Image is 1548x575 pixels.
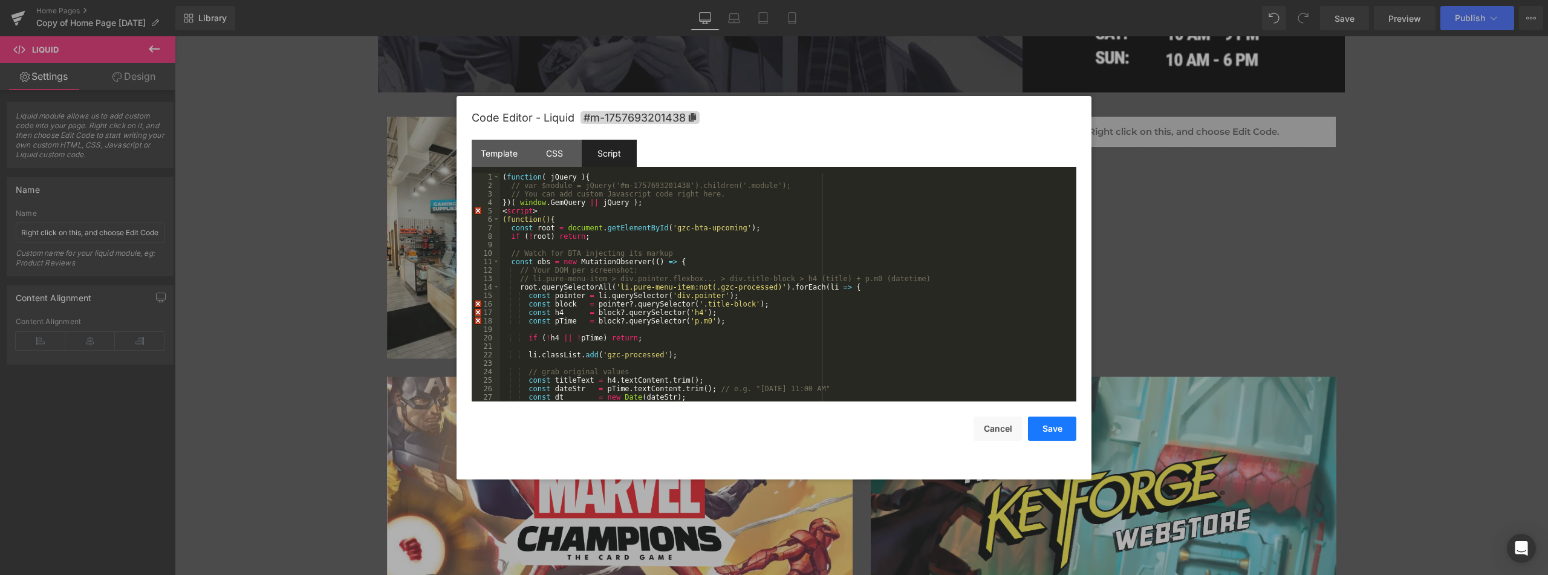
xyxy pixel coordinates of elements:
[472,351,500,359] div: 22
[1507,534,1536,563] div: Open Intercom Messenger
[472,317,500,325] div: 18
[472,300,500,308] div: 16
[472,190,500,198] div: 3
[472,385,500,393] div: 26
[472,173,500,181] div: 1
[472,368,500,376] div: 24
[974,417,1022,441] button: Cancel
[472,266,500,275] div: 12
[472,334,500,342] div: 20
[1028,417,1076,441] button: Save
[472,291,500,300] div: 15
[472,308,500,317] div: 17
[472,232,500,241] div: 8
[472,215,500,224] div: 6
[472,258,500,266] div: 11
[472,359,500,368] div: 23
[472,342,500,351] div: 21
[472,249,500,258] div: 10
[472,111,574,124] span: Code Editor - Liquid
[472,393,500,401] div: 27
[472,207,500,215] div: 5
[472,241,500,249] div: 9
[472,140,527,167] div: Template
[472,283,500,291] div: 14
[472,224,500,232] div: 7
[580,111,700,124] span: Click to copy
[472,325,500,334] div: 19
[472,275,500,283] div: 13
[582,140,637,167] div: Script
[472,376,500,385] div: 25
[472,181,500,190] div: 2
[472,198,500,207] div: 4
[527,140,582,167] div: CSS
